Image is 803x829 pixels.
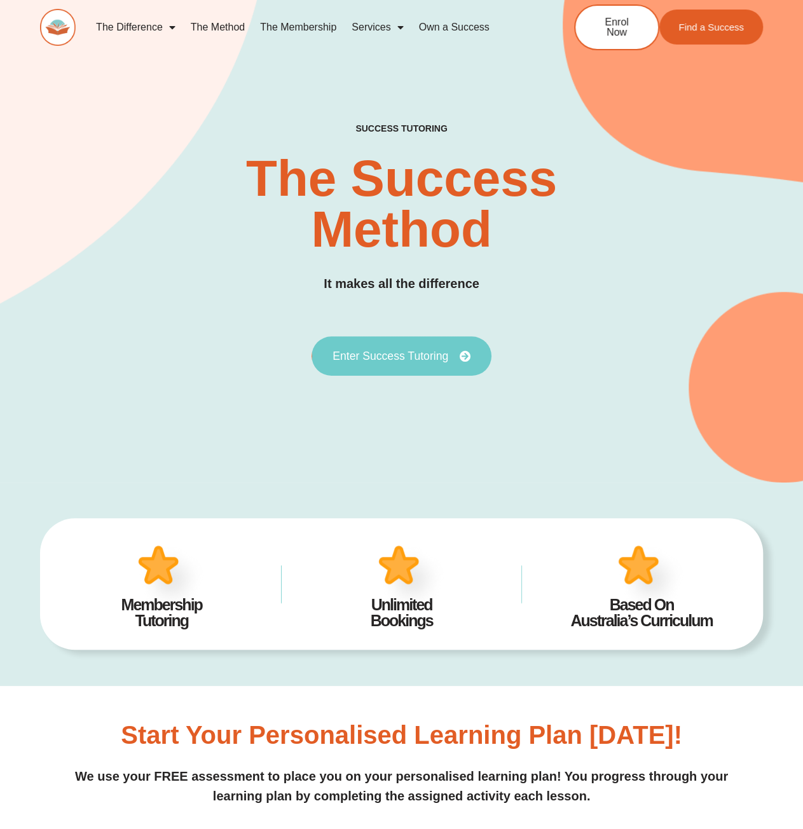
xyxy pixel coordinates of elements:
span: Enter Success Tutoring [333,350,448,362]
span: Enrol Now [594,17,639,38]
a: Enter Success Tutoring [312,336,491,376]
a: The Membership [252,13,344,42]
h3: It makes all the difference [324,274,479,294]
h4: Membership Tutoring [61,597,263,629]
a: The Method [183,13,252,42]
nav: Menu [88,13,533,42]
iframe: Chat Widget [591,685,803,829]
h3: Start your personalised learning plan [DATE]! [121,722,682,748]
a: Enrol Now [574,4,659,50]
p: We use your FREE assessment to place you on your personalised learning plan! You progress through... [40,767,763,806]
h4: SUCCESS TUTORING​ [294,123,509,134]
span: Find a Success [678,22,744,32]
a: Own a Success [411,13,497,42]
a: Services [344,13,411,42]
h4: Based On Australia’s Curriculum [541,597,743,629]
a: The Difference [88,13,183,42]
a: Find a Success [659,10,763,45]
h4: Unlimited Bookings [301,597,502,629]
h2: The Success Method [238,153,565,255]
